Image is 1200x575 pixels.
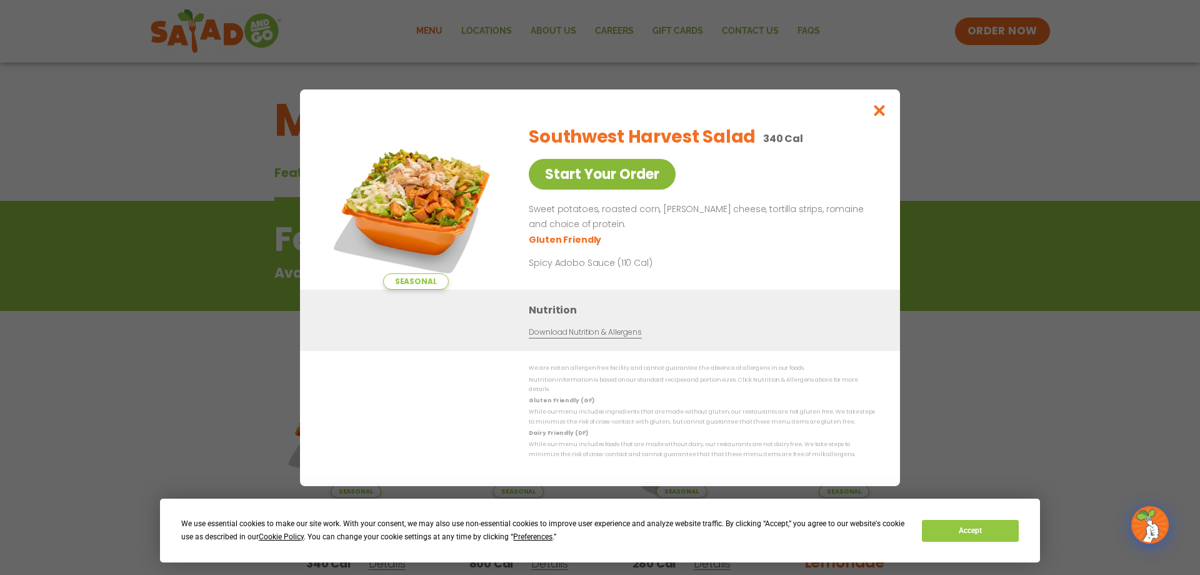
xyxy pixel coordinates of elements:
[160,499,1040,562] div: Cookie Consent Prompt
[529,159,676,190] a: Start Your Order
[529,256,760,269] p: Spicy Adobo Sauce (110 Cal)
[529,375,875,394] p: Nutrition information is based on our standard recipes and portion sizes. Click Nutrition & Aller...
[763,131,803,146] p: 340 Cal
[529,407,875,427] p: While our menu includes ingredients that are made without gluten, our restaurants are not gluten ...
[529,302,881,318] h3: Nutrition
[529,202,870,232] p: Sweet potatoes, roasted corn, [PERSON_NAME] cheese, tortilla strips, romaine and choice of protein.
[328,114,503,290] img: Featured product photo for Southwest Harvest Salad
[529,327,641,338] a: Download Nutrition & Allergens
[859,89,900,131] button: Close modal
[181,517,907,544] div: We use essential cookies to make our site work. With your consent, we may also use non-essential ...
[922,520,1018,542] button: Accept
[529,233,603,246] li: Gluten Friendly
[259,532,304,541] span: Cookie Policy
[1132,507,1167,542] img: wpChatIcon
[529,440,875,459] p: While our menu includes foods that are made without dairy, our restaurants are not dairy free. We...
[529,397,594,404] strong: Gluten Friendly (GF)
[529,364,875,373] p: We are not an allergen free facility and cannot guarantee the absence of allergens in our foods.
[529,124,756,150] h2: Southwest Harvest Salad
[383,273,449,290] span: Seasonal
[529,429,587,437] strong: Dairy Friendly (DF)
[513,532,552,541] span: Preferences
